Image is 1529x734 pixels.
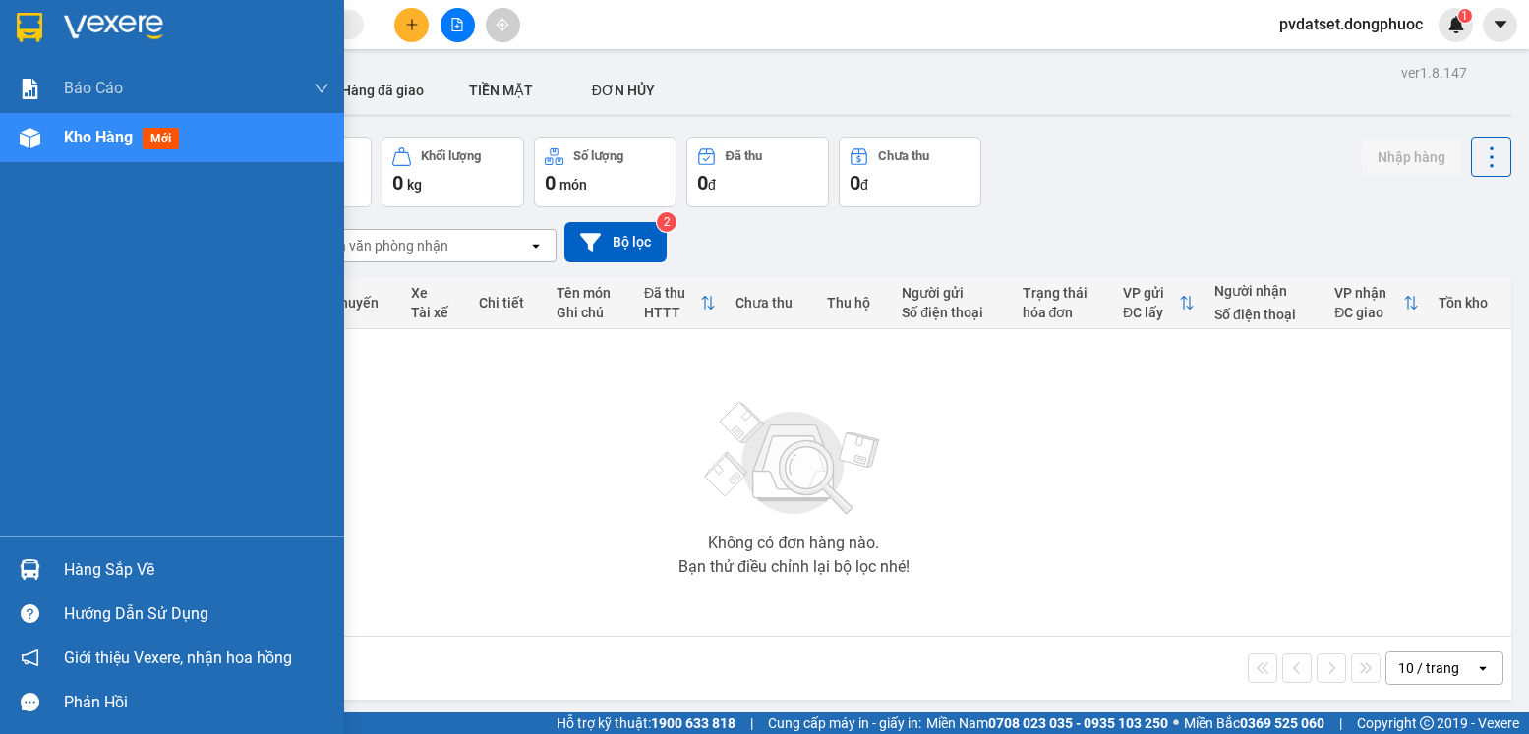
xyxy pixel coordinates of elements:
div: Người gửi [902,285,1002,301]
div: Khối lượng [421,149,481,163]
span: Miền Bắc [1184,712,1324,734]
div: Tên món [557,285,624,301]
div: Chưa thu [878,149,929,163]
div: Tồn kho [1439,295,1501,311]
span: plus [405,18,419,31]
div: Chi tiết [479,295,537,311]
span: aim [496,18,509,31]
span: notification [21,649,39,667]
span: message [21,693,39,711]
img: logo-vxr [17,13,42,42]
span: 0 [697,171,708,195]
sup: 1 [1458,9,1472,23]
button: Nhập hàng [1362,140,1461,175]
img: svg+xml;base64,PHN2ZyBjbGFzcz0ibGlzdC1wbHVnX19zdmciIHhtbG5zPSJodHRwOi8vd3d3LnczLm9yZy8yMDAwL3N2Zy... [695,390,892,528]
span: đ [708,177,716,193]
div: Chọn văn phòng nhận [314,236,448,255]
svg: open [528,238,544,254]
div: Trạng thái [1023,285,1103,301]
div: ĐC giao [1334,305,1403,320]
button: Hàng đã giao [325,67,440,114]
button: Số lượng0món [534,137,676,207]
button: Bộ lọc [564,222,667,262]
div: VP gửi [1123,285,1179,301]
span: question-circle [21,604,39,623]
img: warehouse-icon [20,559,40,580]
span: kg [407,177,422,193]
span: ⚪️ [1173,719,1179,727]
div: Hàng sắp về [64,555,329,585]
button: file-add [441,8,475,42]
th: Toggle SortBy [634,277,726,329]
button: Khối lượng0kg [382,137,524,207]
th: Toggle SortBy [1113,277,1205,329]
span: down [314,81,329,96]
div: ĐC lấy [1123,305,1179,320]
span: Hỗ trợ kỹ thuật: [557,712,735,734]
div: Thu hộ [827,295,882,311]
div: hóa đơn [1023,305,1103,320]
div: Không có đơn hàng nào. [708,536,879,551]
strong: 1900 633 818 [651,715,735,731]
div: Hướng dẫn sử dụng [64,599,329,629]
div: Người nhận [1214,283,1315,299]
span: ĐƠN HỦY [592,83,655,98]
button: aim [486,8,520,42]
button: Đã thu0đ [686,137,829,207]
strong: 0708 023 035 - 0935 103 250 [988,715,1168,731]
div: Chưa thu [735,295,807,311]
span: Báo cáo [64,76,123,100]
span: copyright [1420,716,1434,730]
button: Chưa thu0đ [839,137,981,207]
div: Chuyến [331,295,391,311]
div: Số điện thoại [902,305,1002,320]
div: Số lượng [573,149,623,163]
span: file-add [450,18,464,31]
span: Kho hàng [64,128,133,146]
span: caret-down [1492,16,1509,33]
span: | [1339,712,1342,734]
img: solution-icon [20,79,40,99]
span: 1 [1461,9,1468,23]
svg: open [1475,660,1491,676]
span: pvdatset.dongphuoc [1264,12,1439,36]
span: Miền Nam [926,712,1168,734]
img: warehouse-icon [20,128,40,148]
div: ver 1.8.147 [1401,62,1467,84]
span: TIỀN MẶT [469,83,533,98]
span: 0 [850,171,860,195]
button: caret-down [1483,8,1517,42]
span: món [559,177,587,193]
span: Cung cấp máy in - giấy in: [768,712,921,734]
div: Phản hồi [64,688,329,717]
div: Đã thu [644,285,700,301]
div: Đã thu [726,149,762,163]
div: Ghi chú [557,305,624,320]
strong: 0369 525 060 [1240,715,1324,731]
div: VP nhận [1334,285,1403,301]
span: đ [860,177,868,193]
div: Số điện thoại [1214,307,1315,322]
th: Toggle SortBy [1324,277,1429,329]
sup: 2 [657,212,676,232]
div: Bạn thử điều chỉnh lại bộ lọc nhé! [678,559,910,575]
span: Giới thiệu Vexere, nhận hoa hồng [64,646,292,670]
img: icon-new-feature [1447,16,1465,33]
span: | [750,712,753,734]
div: HTTT [644,305,700,320]
span: 0 [392,171,403,195]
div: Tài xế [411,305,459,320]
div: 10 / trang [1398,658,1459,678]
button: plus [394,8,429,42]
div: Xe [411,285,459,301]
span: 0 [545,171,556,195]
span: mới [143,128,179,149]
